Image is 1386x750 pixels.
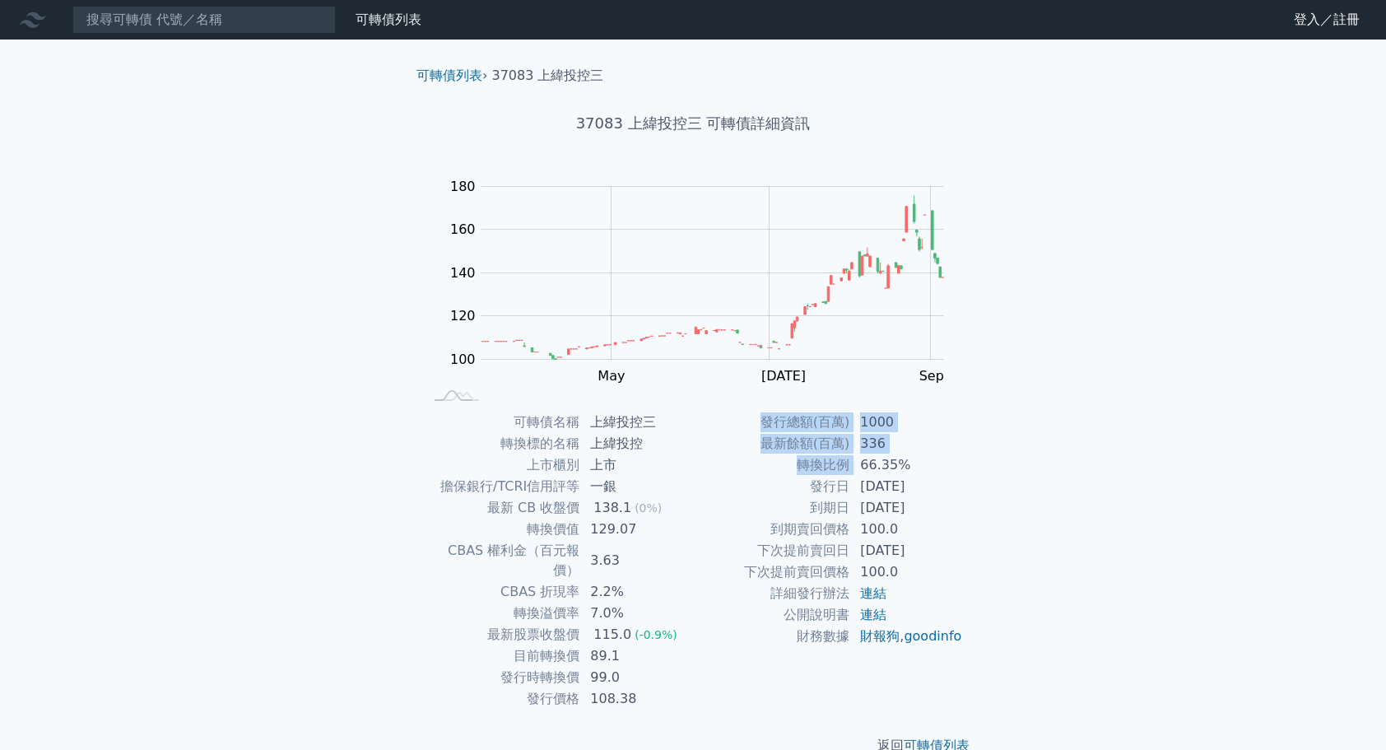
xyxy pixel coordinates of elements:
[403,112,983,135] h1: 37083 上緯投控三 可轉債詳細資訊
[580,603,693,624] td: 7.0%
[450,221,476,237] tspan: 160
[580,540,693,581] td: 3.63
[850,519,963,540] td: 100.0
[580,581,693,603] td: 2.2%
[1304,671,1386,750] div: 聊天小工具
[590,498,635,518] div: 138.1
[693,412,850,433] td: 發行總額(百萬)
[850,626,963,647] td: ,
[423,581,580,603] td: CBAS 折現率
[850,497,963,519] td: [DATE]
[450,179,476,194] tspan: 180
[860,628,900,644] a: 財報狗
[442,179,969,384] g: Chart
[580,476,693,497] td: 一銀
[450,308,476,324] tspan: 120
[580,519,693,540] td: 129.07
[919,368,944,384] tspan: Sep
[850,454,963,476] td: 66.35%
[423,433,580,454] td: 轉換標的名稱
[423,540,580,581] td: CBAS 權利金（百元報價）
[693,604,850,626] td: 公開說明書
[423,688,580,710] td: 發行價格
[423,519,580,540] td: 轉換價值
[423,412,580,433] td: 可轉債名稱
[416,68,482,83] a: 可轉債列表
[850,561,963,583] td: 100.0
[580,433,693,454] td: 上緯投控
[693,476,850,497] td: 發行日
[416,66,487,86] li: ›
[850,433,963,454] td: 336
[904,628,961,644] a: goodinfo
[423,454,580,476] td: 上市櫃別
[423,667,580,688] td: 發行時轉換價
[850,540,963,561] td: [DATE]
[580,645,693,667] td: 89.1
[423,645,580,667] td: 目前轉換價
[693,519,850,540] td: 到期賣回價格
[1304,671,1386,750] iframe: Chat Widget
[693,540,850,561] td: 下次提前賣回日
[580,412,693,433] td: 上緯投控三
[635,628,677,641] span: (-0.9%)
[693,497,850,519] td: 到期日
[598,368,625,384] tspan: May
[423,497,580,519] td: 最新 CB 收盤價
[423,624,580,645] td: 最新股票收盤價
[635,501,662,515] span: (0%)
[693,561,850,583] td: 下次提前賣回價格
[761,368,806,384] tspan: [DATE]
[423,603,580,624] td: 轉換溢價率
[72,6,336,34] input: 搜尋可轉債 代號／名稱
[693,433,850,454] td: 最新餘額(百萬)
[450,265,476,281] tspan: 140
[693,583,850,604] td: 詳細發行辦法
[580,454,693,476] td: 上市
[850,412,963,433] td: 1000
[860,585,886,601] a: 連結
[450,352,476,367] tspan: 100
[860,607,886,622] a: 連結
[1281,7,1373,33] a: 登入／註冊
[580,688,693,710] td: 108.38
[356,12,421,27] a: 可轉債列表
[492,66,604,86] li: 37083 上緯投控三
[590,625,635,645] div: 115.0
[693,626,850,647] td: 財務數據
[423,476,580,497] td: 擔保銀行/TCRI信用評等
[693,454,850,476] td: 轉換比例
[850,476,963,497] td: [DATE]
[580,667,693,688] td: 99.0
